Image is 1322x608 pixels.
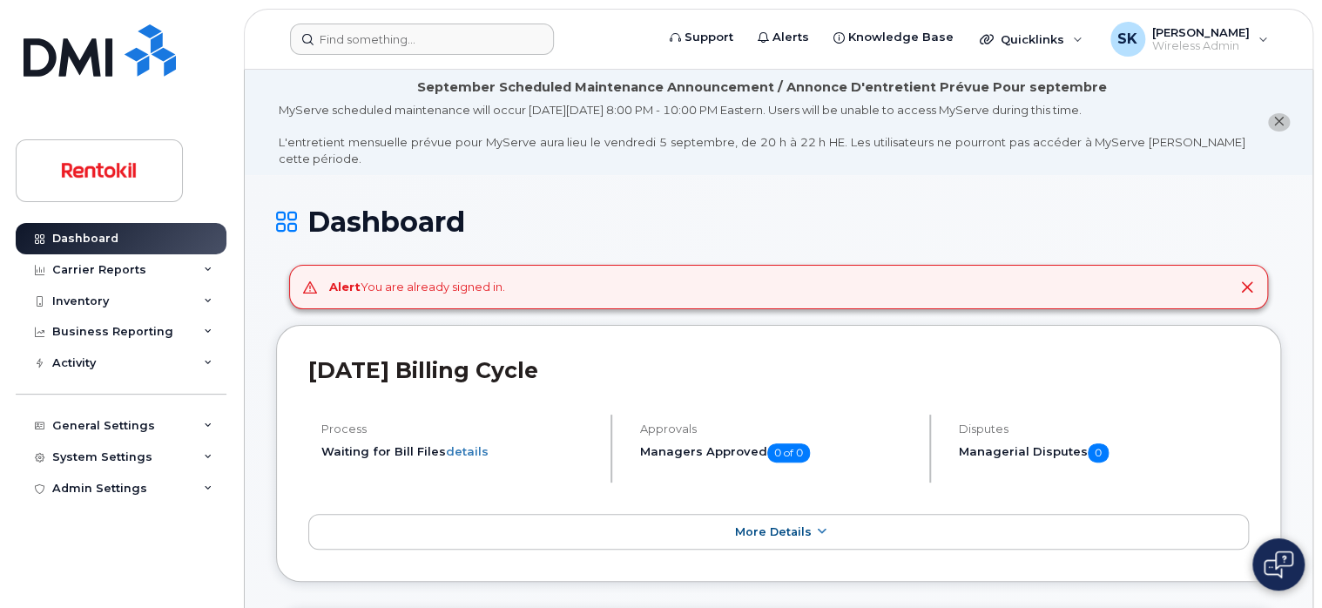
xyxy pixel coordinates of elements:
[279,102,1245,166] div: MyServe scheduled maintenance will occur [DATE][DATE] 8:00 PM - 10:00 PM Eastern. Users will be u...
[767,443,810,463] span: 0 of 0
[329,279,505,295] div: You are already signed in.
[734,525,811,538] span: More Details
[640,443,914,463] h5: Managers Approved
[640,422,914,436] h4: Approvals
[308,357,1249,383] h2: [DATE] Billing Cycle
[1088,443,1109,463] span: 0
[446,444,489,458] a: details
[1268,113,1290,132] button: close notification
[959,422,1249,436] h4: Disputes
[276,206,1281,237] h1: Dashboard
[321,443,596,460] li: Waiting for Bill Files
[417,78,1107,97] div: September Scheduled Maintenance Announcement / Annonce D'entretient Prévue Pour septembre
[1264,551,1293,578] img: Open chat
[329,280,361,294] strong: Alert
[321,422,596,436] h4: Process
[959,443,1249,463] h5: Managerial Disputes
